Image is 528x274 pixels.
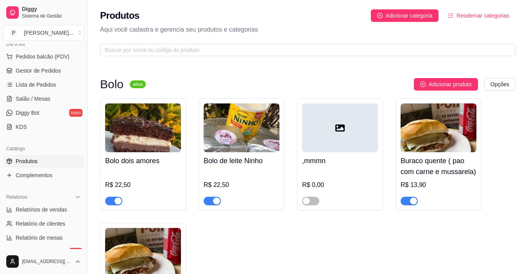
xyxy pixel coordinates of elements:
[105,180,181,190] div: R$ 22,50
[484,78,515,91] button: Opções
[414,78,478,91] button: Adicionar produto
[100,25,515,34] p: Aqui você cadastra e gerencia seu produtos e categorias
[371,9,439,22] button: Adicionar categoria
[401,103,476,152] img: product-image
[429,80,472,89] span: Adicionar produto
[302,155,378,166] h4: ,mmmn
[386,11,433,20] span: Adicionar categoria
[16,171,52,179] span: Complementos
[456,11,509,20] span: Reodernar categorias
[3,50,84,63] button: Pedidos balcão (PDV)
[3,246,84,258] a: Relatório de fidelidadenovo
[401,180,476,190] div: R$ 13,90
[16,206,67,214] span: Relatórios de vendas
[105,155,181,166] h4: Bolo dois amores
[24,29,73,37] div: [PERSON_NAME] ...
[3,155,84,167] a: Produtos
[16,234,63,242] span: Relatório de mesas
[22,6,81,13] span: Diggy
[3,121,84,133] a: KDS
[16,67,61,75] span: Gestor de Pedidos
[401,155,476,177] h4: Buraco quente ( pao com carne e mussarela)
[3,25,84,41] button: Select a team
[10,29,18,37] span: P
[6,194,27,200] span: Relatórios
[3,107,84,119] a: Diggy Botnovo
[16,95,50,103] span: Salão / Mesas
[130,80,146,88] sup: ativa
[22,258,72,265] span: [EMAIL_ADDRESS][DOMAIN_NAME]
[105,46,505,54] input: Buscar por nome ou código do produto
[3,231,84,244] a: Relatório de mesas
[16,123,27,131] span: KDS
[3,78,84,91] a: Lista de Pedidos
[16,53,70,60] span: Pedidos balcão (PDV)
[22,13,81,19] span: Sistema de Gestão
[3,252,84,271] button: [EMAIL_ADDRESS][DOMAIN_NAME]
[3,93,84,105] a: Salão / Mesas
[100,80,123,89] h3: Bolo
[3,64,84,77] a: Gestor de Pedidos
[204,155,279,166] h4: Bolo de leite Ninho
[16,81,56,89] span: Lista de Pedidos
[420,82,426,87] span: plus-circle
[377,13,383,18] span: plus-circle
[100,9,140,22] h2: Produtos
[3,217,84,230] a: Relatório de clientes
[16,220,65,228] span: Relatório de clientes
[448,13,453,18] span: ordered-list
[204,180,279,190] div: R$ 22,50
[3,203,84,216] a: Relatórios de vendas
[302,180,378,190] div: R$ 0,00
[3,3,84,22] a: DiggySistema de Gestão
[204,103,279,152] img: product-image
[490,80,509,89] span: Opções
[3,142,84,155] div: Catálogo
[16,248,70,256] span: Relatório de fidelidade
[3,38,84,50] div: Dia a dia
[3,169,84,181] a: Complementos
[442,9,515,22] button: Reodernar categorias
[16,157,38,165] span: Produtos
[16,109,39,117] span: Diggy Bot
[105,103,181,152] img: product-image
